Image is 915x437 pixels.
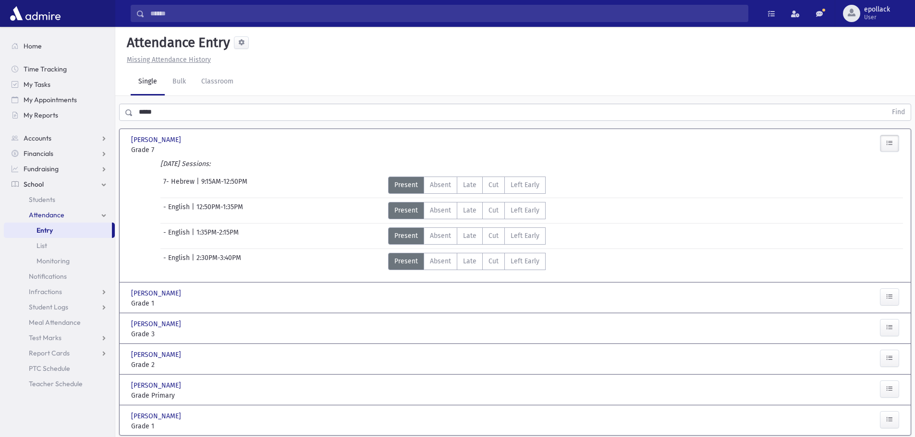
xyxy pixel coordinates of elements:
span: Grade Primary [131,390,251,401]
a: Report Cards [4,345,115,361]
span: PTC Schedule [29,364,70,373]
span: Teacher Schedule [29,379,83,388]
a: Test Marks [4,330,115,345]
div: AttTypes [388,253,546,270]
a: School [4,177,115,192]
a: Monitoring [4,253,115,269]
button: Find [886,104,911,120]
a: Missing Attendance History [123,56,211,64]
span: Cut [488,231,499,241]
span: epollack [864,6,890,13]
a: Classroom [194,69,241,95]
span: Left Early [511,205,539,215]
span: Absent [430,180,451,190]
span: Financials [24,149,53,158]
span: Attendance [29,211,64,219]
span: 12:50PM-1:35PM [196,202,243,219]
span: | [192,202,196,219]
a: Accounts [4,130,115,146]
div: AttTypes [388,227,546,245]
a: My Appointments [4,92,115,107]
span: My Tasks [24,80,50,89]
span: Notifications [29,272,67,281]
span: Student Logs [29,303,68,311]
a: Meal Attendance [4,315,115,330]
span: 1:35PM-2:15PM [196,227,239,245]
span: Left Early [511,231,539,241]
span: Late [463,256,476,266]
span: User [864,13,890,21]
a: Attendance [4,207,115,223]
span: - English [163,202,192,219]
a: Financials [4,146,115,161]
span: Cut [488,205,499,215]
span: Meal Attendance [29,318,81,327]
a: List [4,238,115,253]
span: Cut [488,256,499,266]
span: Fundraising [24,165,59,173]
span: [PERSON_NAME] [131,350,183,360]
span: Test Marks [29,333,61,342]
span: My Reports [24,111,58,119]
a: Single [131,69,165,95]
span: [PERSON_NAME] [131,380,183,390]
span: [PERSON_NAME] [131,319,183,329]
a: Notifications [4,269,115,284]
i: [DATE] Sessions: [160,160,210,168]
span: Late [463,231,476,241]
span: Accounts [24,134,51,142]
span: Present [394,231,418,241]
span: 2:30PM-3:40PM [196,253,241,270]
span: Absent [430,205,451,215]
span: - English [163,253,192,270]
span: 7- Hebrew [163,177,196,194]
img: AdmirePro [8,4,63,23]
span: Grade 1 [131,421,251,431]
span: Time Tracking [24,65,67,73]
a: Fundraising [4,161,115,177]
h5: Attendance Entry [123,35,230,51]
span: Infractions [29,287,62,296]
span: 9:15AM-12:50PM [201,177,247,194]
span: Students [29,195,55,204]
a: PTC Schedule [4,361,115,376]
a: Time Tracking [4,61,115,77]
span: [PERSON_NAME] [131,411,183,421]
input: Search [145,5,748,22]
div: AttTypes [388,202,546,219]
a: Student Logs [4,299,115,315]
a: Students [4,192,115,207]
span: [PERSON_NAME] [131,288,183,298]
span: Entry [37,226,53,235]
a: Bulk [165,69,194,95]
span: Absent [430,231,451,241]
span: Left Early [511,180,539,190]
span: | [192,227,196,245]
span: Left Early [511,256,539,266]
a: Home [4,38,115,54]
a: Teacher Schedule [4,376,115,391]
a: Entry [4,223,112,238]
a: My Tasks [4,77,115,92]
span: Present [394,205,418,215]
span: Grade 7 [131,145,251,155]
span: Monitoring [37,257,70,265]
div: AttTypes [388,177,546,194]
span: List [37,241,47,250]
span: My Appointments [24,95,77,104]
span: School [24,180,44,189]
span: Grade 3 [131,329,251,339]
a: Infractions [4,284,115,299]
span: Home [24,42,42,50]
span: Grade 2 [131,360,251,370]
span: [PERSON_NAME] [131,135,183,145]
u: Missing Attendance History [127,56,211,64]
span: Present [394,256,418,266]
span: Grade 1 [131,298,251,308]
span: Late [463,180,476,190]
span: - English [163,227,192,245]
span: Report Cards [29,349,70,357]
span: | [196,177,201,194]
span: Late [463,205,476,215]
span: Absent [430,256,451,266]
